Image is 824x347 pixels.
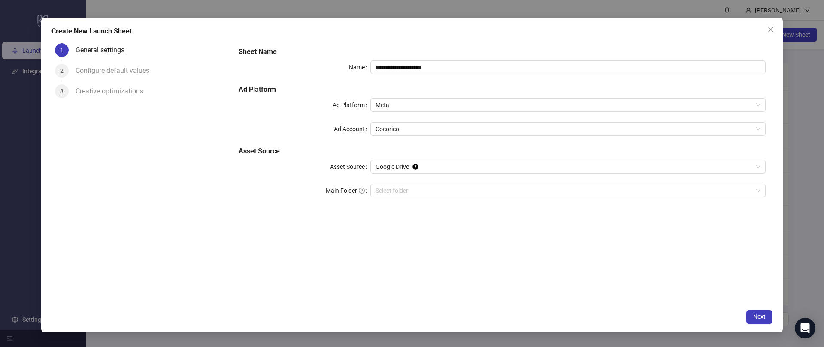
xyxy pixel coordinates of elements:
div: Configure default values [76,64,156,78]
div: Creative optimizations [76,84,150,98]
span: close [767,26,774,33]
h5: Sheet Name [239,47,766,57]
input: Name [370,60,766,74]
span: 1 [60,47,64,54]
span: Google Drive [376,160,760,173]
h5: Ad Platform [239,84,766,95]
span: Meta [376,99,760,111]
span: 3 [60,88,64,95]
span: Cocorico [376,123,760,135]
label: Asset Source [330,160,370,173]
div: General settings [76,43,131,57]
span: question-circle [359,188,365,194]
div: Tooltip anchor [412,163,419,171]
button: Next [746,310,772,324]
button: Close [764,23,778,36]
label: Ad Account [334,122,370,136]
div: Open Intercom Messenger [795,318,815,338]
label: Ad Platform [333,98,370,112]
div: Create New Launch Sheet [51,26,772,36]
span: 2 [60,67,64,74]
label: Main Folder [326,184,370,197]
h5: Asset Source [239,146,766,156]
span: Next [753,313,766,320]
label: Name [349,60,370,74]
